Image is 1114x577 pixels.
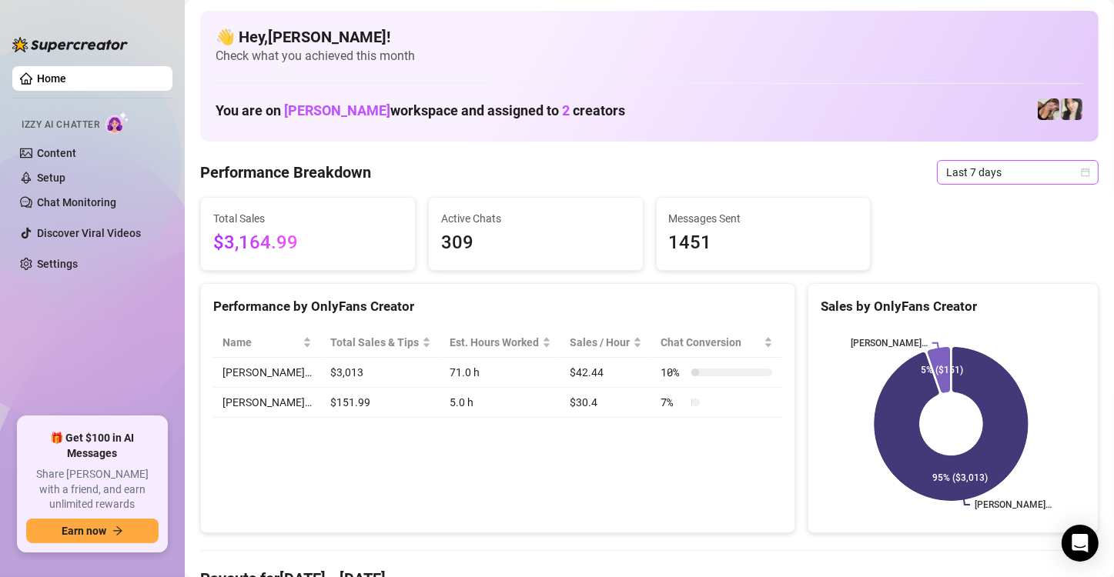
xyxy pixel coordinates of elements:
span: 7 % [661,394,685,411]
img: logo-BBDzfeDw.svg [12,37,128,52]
text: [PERSON_NAME]… [851,338,928,349]
span: Sales / Hour [570,334,630,351]
span: Total Sales & Tips [330,334,419,351]
span: calendar [1081,168,1090,177]
img: AI Chatter [105,112,129,134]
td: $3,013 [321,358,440,388]
span: Total Sales [213,210,403,227]
h4: 👋 Hey, [PERSON_NAME] ! [216,26,1083,48]
th: Name [213,328,321,358]
h4: Performance Breakdown [200,162,371,183]
span: 10 % [661,364,685,381]
div: Est. Hours Worked [450,334,539,351]
span: Share [PERSON_NAME] with a friend, and earn unlimited rewards [26,467,159,512]
td: $42.44 [560,358,651,388]
a: Home [37,72,66,85]
a: Content [37,147,76,159]
span: Check what you achieved this month [216,48,1083,65]
div: Open Intercom Messenger [1062,525,1099,562]
a: Settings [37,258,78,270]
td: [PERSON_NAME]… [213,358,321,388]
h1: You are on workspace and assigned to creators [216,102,625,119]
span: arrow-right [112,525,123,536]
span: Name [222,334,299,351]
td: [PERSON_NAME]… [213,388,321,418]
span: $3,164.99 [213,228,403,258]
img: Christina [1061,98,1082,120]
div: Performance by OnlyFans Creator [213,296,782,317]
a: Setup [37,172,65,184]
span: 2 [562,102,570,118]
td: 5.0 h [440,388,560,418]
div: Sales by OnlyFans Creator [821,296,1086,317]
span: Last 7 days [946,161,1089,184]
span: 🎁 Get $100 in AI Messages [26,431,159,461]
th: Sales / Hour [560,328,651,358]
span: 309 [441,228,631,258]
text: [PERSON_NAME]… [975,499,1052,510]
span: Active Chats [441,210,631,227]
button: Earn nowarrow-right [26,519,159,543]
a: Chat Monitoring [37,196,116,208]
img: Christina [1038,98,1059,120]
th: Chat Conversion [651,328,781,358]
span: Chat Conversion [661,334,760,351]
a: Discover Viral Videos [37,227,141,239]
td: $30.4 [560,388,651,418]
td: $151.99 [321,388,440,418]
td: 71.0 h [440,358,560,388]
span: Messages Sent [669,210,858,227]
span: [PERSON_NAME] [284,102,390,118]
span: 1451 [669,228,858,258]
span: Earn now [62,525,106,537]
th: Total Sales & Tips [321,328,440,358]
span: Izzy AI Chatter [22,118,99,132]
